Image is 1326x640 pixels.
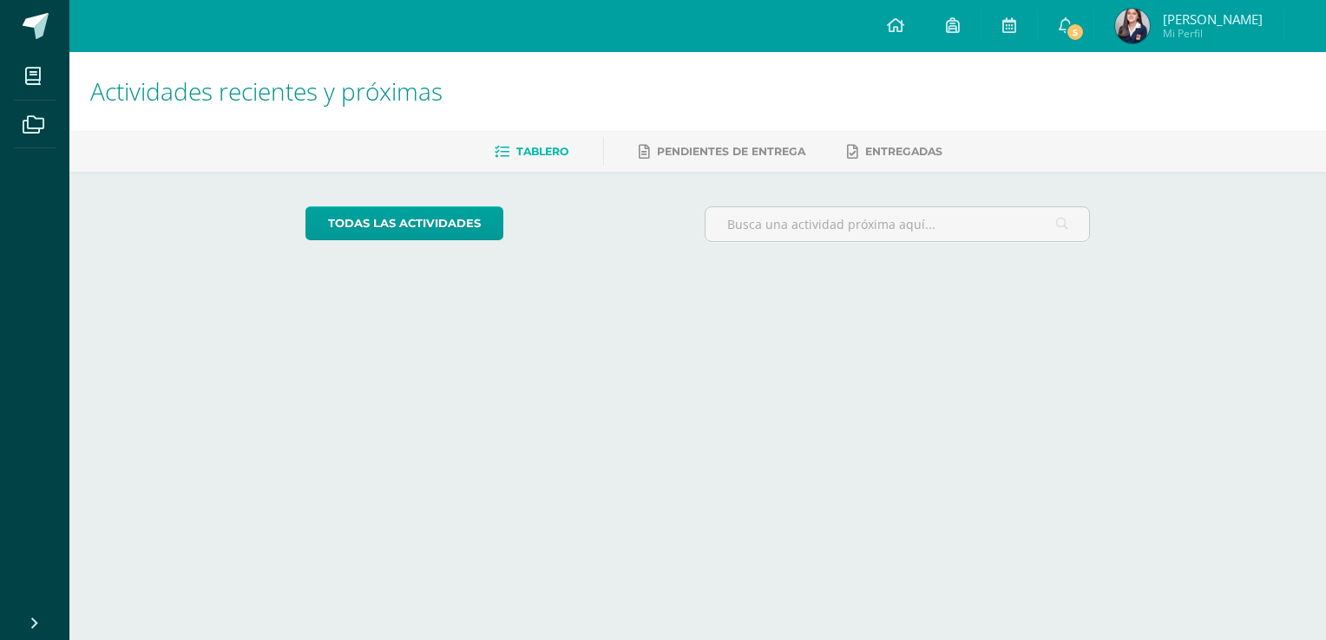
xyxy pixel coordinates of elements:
[305,206,503,240] a: todas las Actividades
[706,207,1090,241] input: Busca una actividad próxima aquí...
[1163,26,1263,41] span: Mi Perfil
[1115,9,1150,43] img: e81cb16aae2e9b165c251855349d79c7.png
[865,145,942,158] span: Entregadas
[657,145,805,158] span: Pendientes de entrega
[1066,23,1085,42] span: 5
[639,138,805,166] a: Pendientes de entrega
[1163,10,1263,28] span: [PERSON_NAME]
[90,75,443,108] span: Actividades recientes y próximas
[495,138,568,166] a: Tablero
[847,138,942,166] a: Entregadas
[516,145,568,158] span: Tablero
